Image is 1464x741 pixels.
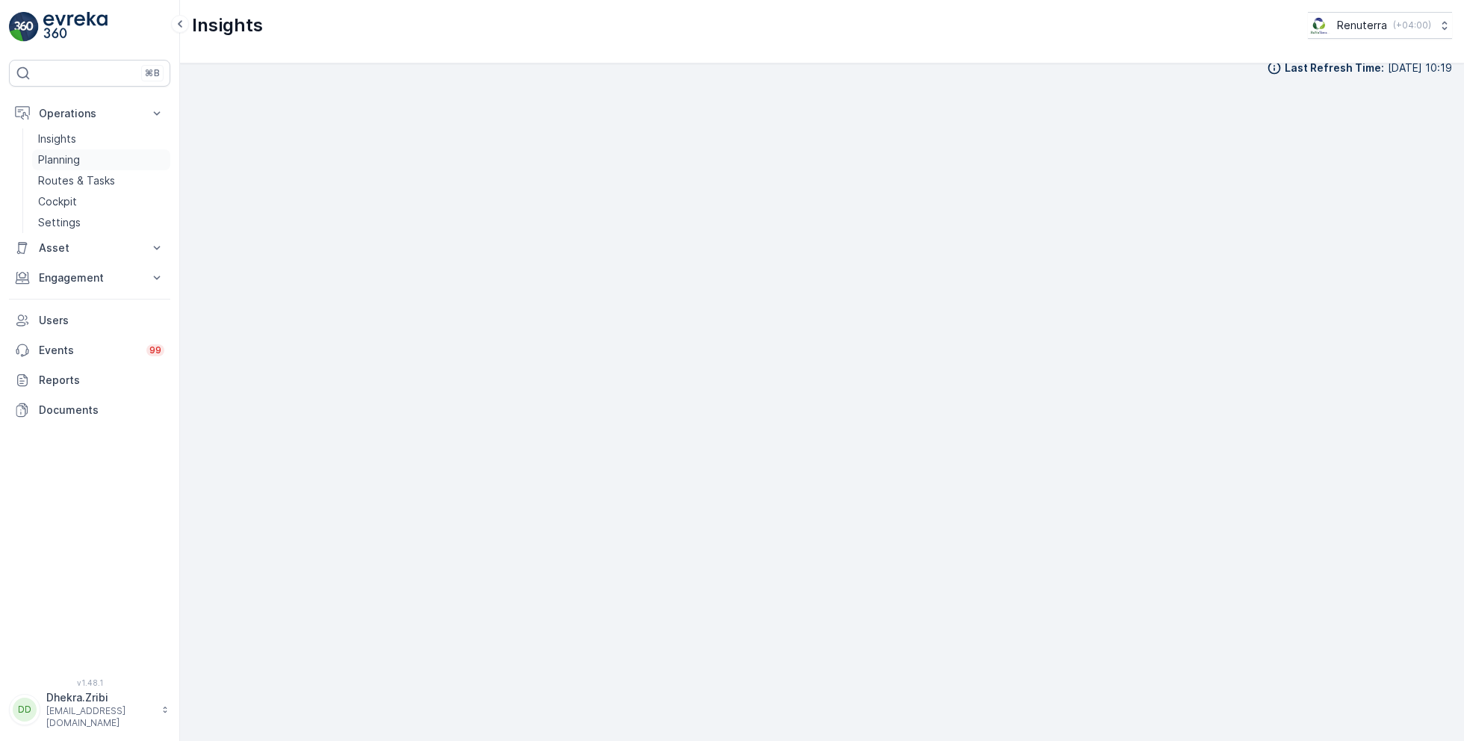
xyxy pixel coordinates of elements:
[39,270,140,285] p: Engagement
[1285,61,1384,75] p: Last Refresh Time :
[46,705,154,729] p: [EMAIL_ADDRESS][DOMAIN_NAME]
[32,170,170,191] a: Routes & Tasks
[38,173,115,188] p: Routes & Tasks
[9,690,170,729] button: DDDhekra.Zribi[EMAIL_ADDRESS][DOMAIN_NAME]
[38,152,80,167] p: Planning
[9,12,39,42] img: logo
[9,306,170,335] a: Users
[32,149,170,170] a: Planning
[39,403,164,418] p: Documents
[1308,17,1331,34] img: Screenshot_2024-07-26_at_13.33.01.png
[9,233,170,263] button: Asset
[1337,18,1387,33] p: Renuterra
[39,106,140,121] p: Operations
[9,335,170,365] a: Events99
[9,99,170,128] button: Operations
[39,313,164,328] p: Users
[32,128,170,149] a: Insights
[38,131,76,146] p: Insights
[9,678,170,687] span: v 1.48.1
[46,690,154,705] p: Dhekra.Zribi
[1308,12,1452,39] button: Renuterra(+04:00)
[192,13,263,37] p: Insights
[32,191,170,212] a: Cockpit
[149,344,161,356] p: 99
[38,215,81,230] p: Settings
[39,241,140,255] p: Asset
[9,365,170,395] a: Reports
[39,373,164,388] p: Reports
[32,212,170,233] a: Settings
[39,343,137,358] p: Events
[1393,19,1431,31] p: ( +04:00 )
[38,194,77,209] p: Cockpit
[43,12,108,42] img: logo_light-DOdMpM7g.png
[1388,61,1452,75] p: [DATE] 10:19
[13,698,37,722] div: DD
[9,395,170,425] a: Documents
[145,67,160,79] p: ⌘B
[9,263,170,293] button: Engagement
